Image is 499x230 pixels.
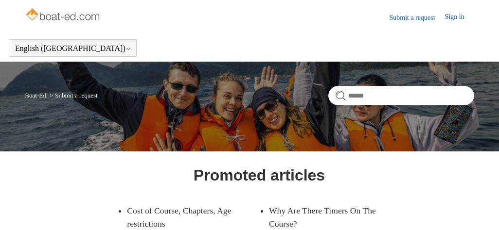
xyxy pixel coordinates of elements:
[15,44,131,53] button: English ([GEOGRAPHIC_DATA])
[194,164,325,187] h1: Promoted articles
[445,12,474,23] a: Sign in
[25,92,48,99] li: Boat-Ed
[48,92,98,99] li: Submit a request
[25,6,102,25] img: Boat-Ed Help Center home page
[25,92,46,99] a: Boat-Ed
[390,13,445,23] a: Submit a request
[328,86,474,105] input: Search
